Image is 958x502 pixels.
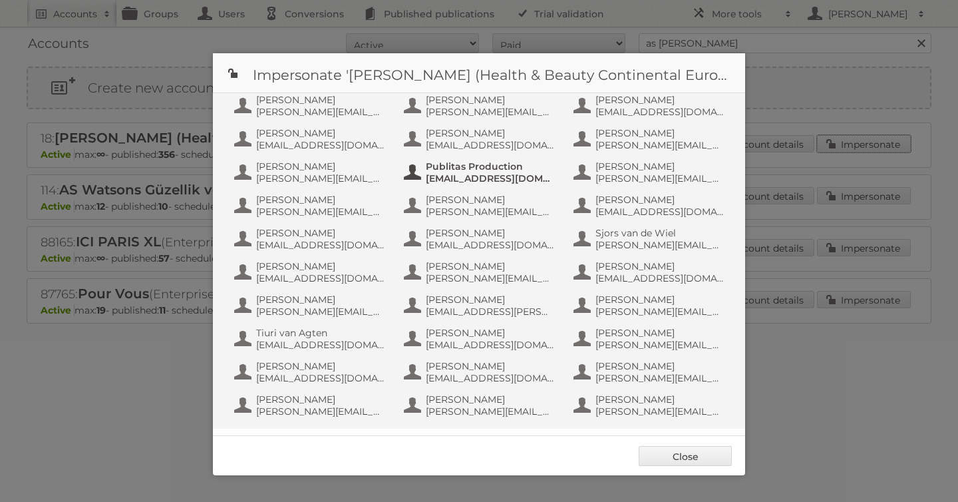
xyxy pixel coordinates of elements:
button: [PERSON_NAME] [EMAIL_ADDRESS][PERSON_NAME][DOMAIN_NAME] [402,292,559,319]
span: [PERSON_NAME] [256,260,385,272]
span: [PERSON_NAME] [426,327,555,339]
button: [PERSON_NAME] [EMAIL_ADDRESS][DOMAIN_NAME] [572,259,728,286]
button: [PERSON_NAME] [PERSON_NAME][EMAIL_ADDRESS][DOMAIN_NAME] [402,192,559,219]
h1: Impersonate '[PERSON_NAME] (Health & Beauty Continental Europe) B.V.' [213,53,745,93]
span: [EMAIL_ADDRESS][DOMAIN_NAME] [595,206,724,218]
span: [PERSON_NAME] [426,127,555,139]
span: [PERSON_NAME] [595,194,724,206]
span: [EMAIL_ADDRESS][DOMAIN_NAME] [256,272,385,284]
button: [PERSON_NAME] [PERSON_NAME][EMAIL_ADDRESS][DOMAIN_NAME] [402,259,559,286]
span: [PERSON_NAME] [595,160,724,172]
span: [PERSON_NAME] [256,94,385,106]
button: [PERSON_NAME] [EMAIL_ADDRESS][DOMAIN_NAME] [233,226,389,252]
span: [PERSON_NAME][EMAIL_ADDRESS][DOMAIN_NAME] [595,139,724,151]
span: [PERSON_NAME] [595,260,724,272]
span: [PERSON_NAME] [595,327,724,339]
button: [PERSON_NAME] [PERSON_NAME][EMAIL_ADDRESS][DOMAIN_NAME] [233,159,389,186]
span: [EMAIL_ADDRESS][DOMAIN_NAME] [426,139,555,151]
button: [PERSON_NAME] [PERSON_NAME][EMAIL_ADDRESS][DOMAIN_NAME] [572,159,728,186]
span: [EMAIL_ADDRESS][DOMAIN_NAME] [426,172,555,184]
button: [PERSON_NAME] [PERSON_NAME][EMAIL_ADDRESS][DOMAIN_NAME] [233,192,389,219]
span: [PERSON_NAME][EMAIL_ADDRESS][DOMAIN_NAME] [426,272,555,284]
span: [EMAIL_ADDRESS][DOMAIN_NAME] [426,372,555,384]
a: Close [639,446,732,466]
span: [EMAIL_ADDRESS][DOMAIN_NAME] [595,272,724,284]
button: [PERSON_NAME] [EMAIL_ADDRESS][DOMAIN_NAME] [572,93,728,119]
span: Publitas Production [426,160,555,172]
span: [PERSON_NAME][EMAIL_ADDRESS][DOMAIN_NAME] [256,106,385,118]
span: [EMAIL_ADDRESS][PERSON_NAME][DOMAIN_NAME] [426,306,555,318]
span: [PERSON_NAME][EMAIL_ADDRESS][DOMAIN_NAME] [426,405,555,417]
span: [PERSON_NAME] [426,194,555,206]
button: [PERSON_NAME] [PERSON_NAME][EMAIL_ADDRESS][DOMAIN_NAME] [233,292,389,319]
span: [EMAIL_ADDRESS][DOMAIN_NAME] [256,372,385,384]
button: [PERSON_NAME] [PERSON_NAME][EMAIL_ADDRESS][DOMAIN_NAME] [572,292,728,319]
span: [PERSON_NAME] [256,160,385,172]
span: [PERSON_NAME] [426,260,555,272]
button: [PERSON_NAME] [EMAIL_ADDRESS][DOMAIN_NAME] [402,359,559,385]
button: [PERSON_NAME] [PERSON_NAME][EMAIL_ADDRESS][DOMAIN_NAME] [572,326,728,352]
span: [PERSON_NAME][EMAIL_ADDRESS][DOMAIN_NAME] [426,206,555,218]
span: [EMAIL_ADDRESS][DOMAIN_NAME] [256,339,385,351]
button: Publitas Production [EMAIL_ADDRESS][DOMAIN_NAME] [402,159,559,186]
span: Sjors van de Wiel [595,227,724,239]
span: [PERSON_NAME] [595,294,724,306]
span: [PERSON_NAME][EMAIL_ADDRESS][DOMAIN_NAME] [595,405,724,417]
span: [PERSON_NAME] [595,127,724,139]
button: [PERSON_NAME] [PERSON_NAME][EMAIL_ADDRESS][DOMAIN_NAME] [402,392,559,419]
span: [PERSON_NAME] [256,227,385,239]
span: [PERSON_NAME][EMAIL_ADDRESS][DOMAIN_NAME] [595,172,724,184]
span: [PERSON_NAME][EMAIL_ADDRESS][DOMAIN_NAME] [256,206,385,218]
button: [PERSON_NAME] [PERSON_NAME][EMAIL_ADDRESS][DOMAIN_NAME] [572,359,728,385]
span: [EMAIL_ADDRESS][DOMAIN_NAME] [595,106,724,118]
span: Tiuri van Agten [256,327,385,339]
span: [PERSON_NAME] [426,227,555,239]
button: [PERSON_NAME] [EMAIL_ADDRESS][DOMAIN_NAME] [233,359,389,385]
span: [PERSON_NAME][EMAIL_ADDRESS][DOMAIN_NAME] [595,306,724,318]
span: [PERSON_NAME] [256,294,385,306]
span: [PERSON_NAME][EMAIL_ADDRESS][DOMAIN_NAME] [595,372,724,384]
button: [PERSON_NAME] [PERSON_NAME][EMAIL_ADDRESS][DOMAIN_NAME] [233,93,389,119]
button: [PERSON_NAME] [EMAIL_ADDRESS][DOMAIN_NAME] [402,326,559,352]
button: [PERSON_NAME] [PERSON_NAME][EMAIL_ADDRESS][DOMAIN_NAME] [572,126,728,152]
span: [PERSON_NAME] [426,94,555,106]
button: [PERSON_NAME] [EMAIL_ADDRESS][DOMAIN_NAME] [402,126,559,152]
span: [PERSON_NAME] [595,360,724,372]
button: Sjors van de Wiel [PERSON_NAME][EMAIL_ADDRESS][DOMAIN_NAME] [572,226,728,252]
span: [PERSON_NAME] [256,393,385,405]
span: [EMAIL_ADDRESS][DOMAIN_NAME] [256,139,385,151]
span: [PERSON_NAME] [256,194,385,206]
button: [PERSON_NAME] [PERSON_NAME][EMAIL_ADDRESS][DOMAIN_NAME] [402,93,559,119]
button: [PERSON_NAME] [EMAIL_ADDRESS][DOMAIN_NAME] [572,192,728,219]
span: [PERSON_NAME][EMAIL_ADDRESS][DOMAIN_NAME] [256,306,385,318]
button: [PERSON_NAME] [PERSON_NAME][EMAIL_ADDRESS][DOMAIN_NAME] [572,392,728,419]
span: [PERSON_NAME][EMAIL_ADDRESS][DOMAIN_NAME] [256,172,385,184]
button: [PERSON_NAME] [EMAIL_ADDRESS][DOMAIN_NAME] [233,259,389,286]
span: [PERSON_NAME] [595,94,724,106]
span: [PERSON_NAME] [256,127,385,139]
span: [EMAIL_ADDRESS][DOMAIN_NAME] [426,239,555,251]
span: [PERSON_NAME][EMAIL_ADDRESS][DOMAIN_NAME] [595,239,724,251]
button: [PERSON_NAME] [PERSON_NAME][EMAIL_ADDRESS][DOMAIN_NAME] [233,392,389,419]
span: [PERSON_NAME] [256,360,385,372]
span: [EMAIL_ADDRESS][DOMAIN_NAME] [426,339,555,351]
button: [PERSON_NAME] [EMAIL_ADDRESS][DOMAIN_NAME] [402,226,559,252]
span: [PERSON_NAME] [426,360,555,372]
span: [PERSON_NAME] [595,393,724,405]
span: [EMAIL_ADDRESS][DOMAIN_NAME] [256,239,385,251]
span: [PERSON_NAME] [426,294,555,306]
span: [PERSON_NAME][EMAIL_ADDRESS][DOMAIN_NAME] [256,405,385,417]
button: Tiuri van Agten [EMAIL_ADDRESS][DOMAIN_NAME] [233,326,389,352]
button: [PERSON_NAME] [EMAIL_ADDRESS][DOMAIN_NAME] [233,126,389,152]
span: [PERSON_NAME][EMAIL_ADDRESS][DOMAIN_NAME] [595,339,724,351]
span: [PERSON_NAME] [426,393,555,405]
span: [PERSON_NAME][EMAIL_ADDRESS][DOMAIN_NAME] [426,106,555,118]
